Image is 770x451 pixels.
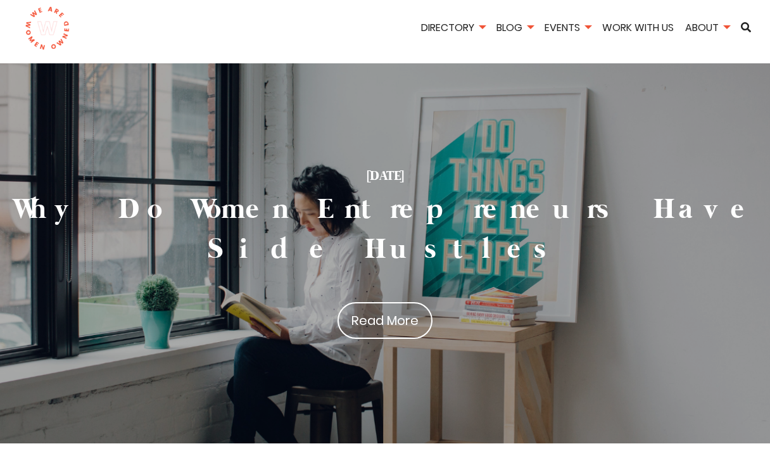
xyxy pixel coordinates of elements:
li: Directory [417,20,489,38]
li: About [681,20,734,38]
a: Blog [492,20,538,35]
img: logo [25,6,70,51]
h4: [DATE] [13,168,757,186]
h1: Why Do Women Entrepreneurs Have Side Hustles [13,191,757,270]
a: Events [540,20,595,35]
a: About [681,20,734,35]
a: Search [736,22,755,32]
a: Directory [417,20,489,35]
a: Read More [338,302,432,339]
li: Events [540,20,595,38]
li: Blog [492,20,538,38]
a: Work With Us [598,20,678,35]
